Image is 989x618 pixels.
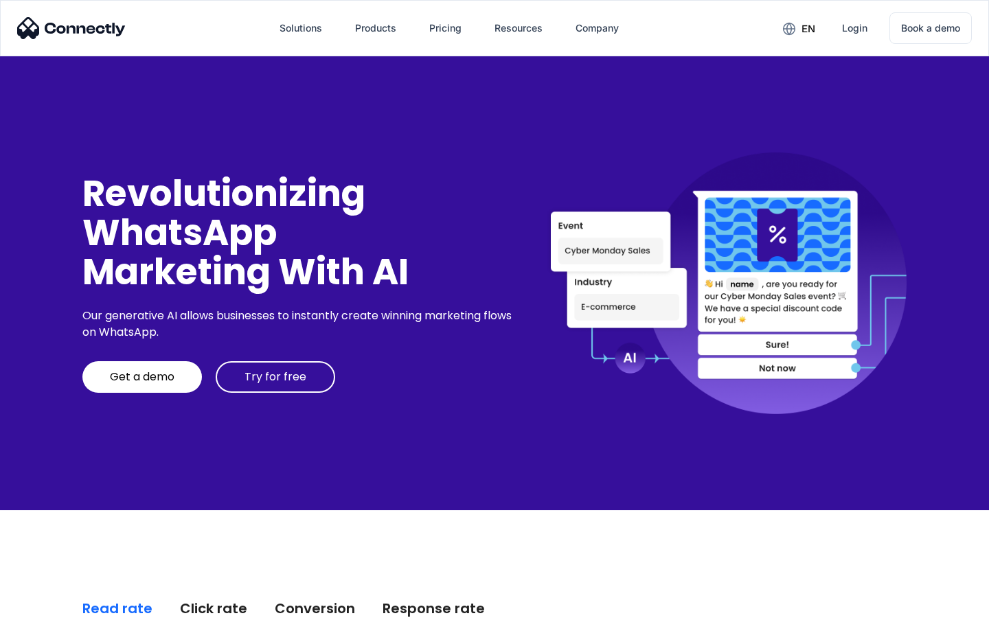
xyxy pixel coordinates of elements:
a: Get a demo [82,361,202,393]
div: Login [842,19,867,38]
img: Connectly Logo [17,17,126,39]
div: Read rate [82,599,152,618]
div: Try for free [245,370,306,384]
div: Conversion [275,599,355,618]
div: Click rate [180,599,247,618]
div: Products [355,19,396,38]
a: Login [831,12,878,45]
div: Resources [494,19,543,38]
a: Pricing [418,12,473,45]
a: Try for free [216,361,335,393]
div: Response rate [383,599,485,618]
a: Book a demo [889,12,972,44]
div: Solutions [280,19,322,38]
div: Get a demo [110,370,174,384]
div: Pricing [429,19,462,38]
div: Our generative AI allows businesses to instantly create winning marketing flows on WhatsApp. [82,308,516,341]
div: en [802,19,815,38]
div: Revolutionizing WhatsApp Marketing With AI [82,174,516,292]
div: Company [576,19,619,38]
